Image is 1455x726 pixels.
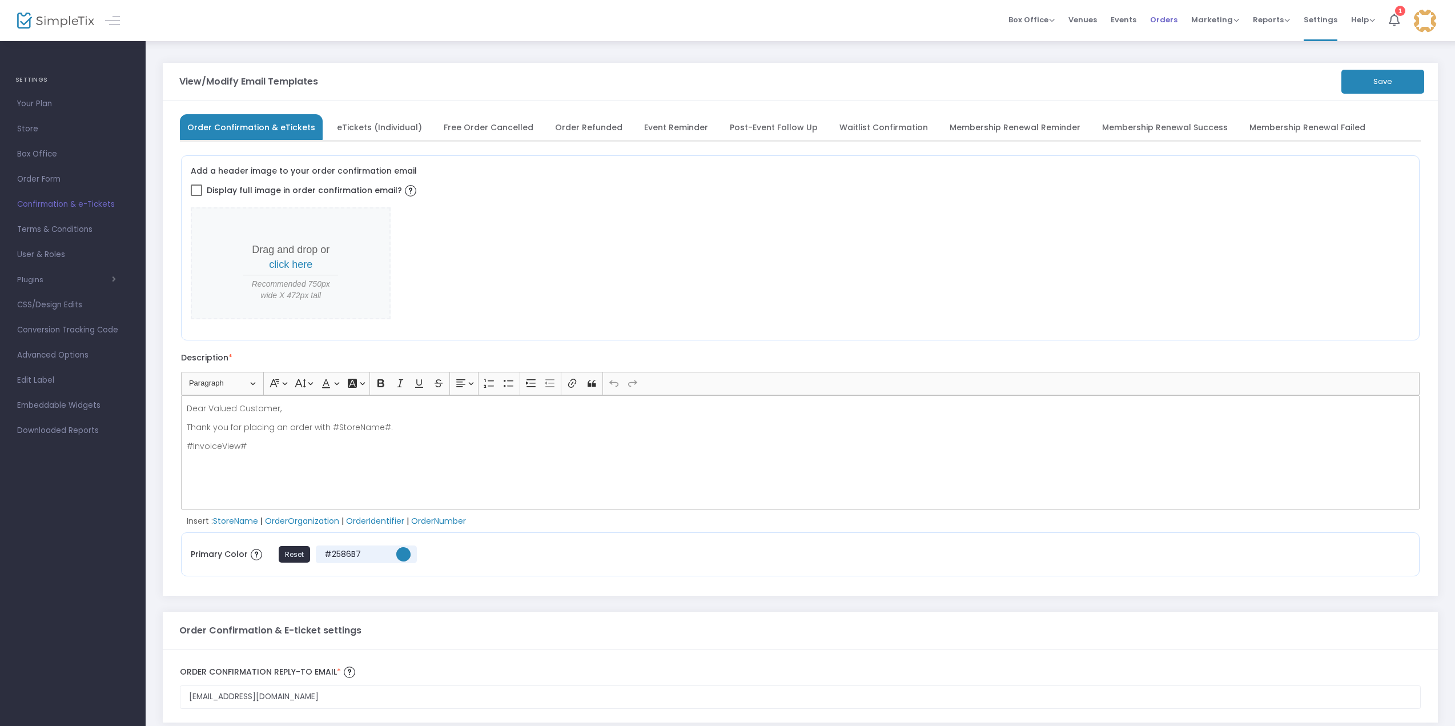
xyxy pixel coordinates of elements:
span: Your Plan [17,97,128,111]
h3: Order Confirmation & E-ticket settings [179,626,361,635]
span: Settings [1304,5,1337,34]
span: Venues [1068,5,1097,34]
span: Embeddable Widgets [17,398,128,413]
div: Editor toolbar [181,372,1420,395]
span: Edit Label [17,373,128,388]
span: Conversion Tracking Code [17,323,128,338]
img: question-mark [405,185,416,196]
span: | [404,515,411,527]
button: Plugins [17,275,116,284]
span: Store [17,122,128,137]
label: Order Confirmation Reply-to email [180,664,1421,681]
label: Primary Color [191,545,265,563]
p: Dear Valued Customer, [187,403,1414,414]
h3: View/Modify Email Templates [179,77,318,86]
span: Orders [1150,5,1177,34]
span: Paragraph [189,376,248,390]
span: Post-Event Follow Up [730,124,818,130]
img: question-mark [344,667,355,678]
span: Membership Renewal Reminder [950,124,1080,130]
span: Order Confirmation & eTickets [187,124,315,130]
p: Drag and drop or [243,243,338,272]
span: Box Office [1008,14,1055,25]
span: Advanced Options [17,348,128,363]
span: Confirmation & e-Tickets [17,197,128,212]
span: StoreName [213,515,258,527]
kendo-colorpicker: #2586b7 [390,545,411,563]
span: Downloaded Reports [17,423,128,438]
span: Insert : [187,515,213,527]
span: Box Office [17,147,128,162]
button: Paragraph [184,375,261,392]
span: #2586B7 [321,548,390,560]
span: Waitlist Confirmation [839,124,928,130]
button: Save [1341,70,1424,94]
span: OrderNumber [411,515,466,527]
label: Add a header image to your order confirmation email [191,165,417,177]
img: question-mark [251,549,262,560]
span: Free Order Cancelled [444,124,533,130]
span: | [258,515,265,527]
span: OrderOrganization [265,515,339,527]
p: #InvoiceView# [187,440,1414,452]
span: Order Refunded [555,124,622,130]
input: Enter email [180,685,1421,709]
span: CSS/Design Edits [17,298,128,312]
span: Help [1351,14,1375,25]
span: Terms & Conditions [17,222,128,237]
span: | [339,515,346,527]
span: Display full image in order confirmation email? [207,181,419,200]
button: Reset [279,546,310,563]
span: Event Reminder [644,124,708,130]
span: Membership Renewal Success [1102,124,1228,130]
h4: SETTINGS [15,69,130,91]
span: Order Form [17,172,128,187]
p: Thank you for placing an order with #StoreName#. [187,422,1414,433]
span: Marketing [1191,14,1239,25]
span: click here [269,259,312,270]
span: User & Roles [17,247,128,262]
span: Recommended 750px wide X 472px tall [243,278,338,301]
span: Reports [1253,14,1290,25]
span: OrderIdentifier [346,515,404,527]
div: Rich Text Editor, main [181,395,1420,510]
span: Membership Renewal Failed [1249,124,1365,130]
span: Events [1111,5,1136,34]
span: eTickets (Individual) [337,124,422,130]
div: 1 [1395,6,1405,16]
label: Description [181,352,232,363]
